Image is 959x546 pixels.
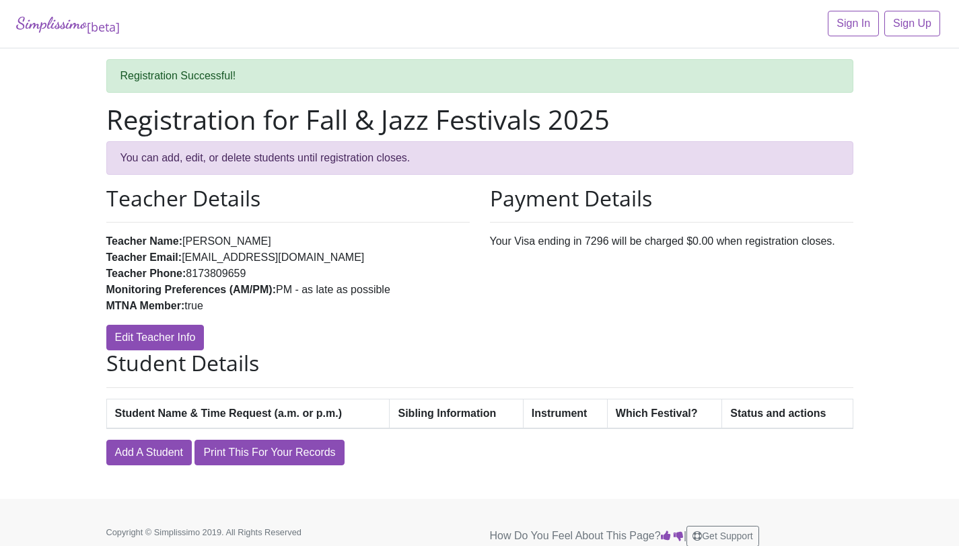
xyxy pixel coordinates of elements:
a: Simplissimo[beta] [16,11,120,37]
div: Your Visa ending in 7296 will be charged $0.00 when registration closes. [480,186,863,350]
div: Registration Successful! [106,59,853,93]
li: 8173809659 [106,266,470,282]
a: Sign In [828,11,879,36]
li: [PERSON_NAME] [106,233,470,249]
strong: Teacher Name: [106,235,183,247]
strong: Monitoring Preferences (AM/PM): [106,284,276,295]
h2: Teacher Details [106,186,470,211]
strong: Teacher Phone: [106,268,186,279]
li: [EMAIL_ADDRESS][DOMAIN_NAME] [106,249,470,266]
a: Print This For Your Records [194,440,344,465]
a: Sign Up [884,11,940,36]
a: Add A Student [106,440,192,465]
th: Sibling Information [390,399,523,428]
h2: Payment Details [490,186,853,211]
li: true [106,298,470,314]
th: Which Festival? [607,399,721,428]
th: Instrument [523,399,607,428]
strong: MTNA Member: [106,300,185,311]
a: Edit Teacher Info [106,325,205,350]
h2: Student Details [106,350,853,376]
div: You can add, edit, or delete students until registration closes. [106,141,853,175]
h1: Registration for Fall & Jazz Festivals 2025 [106,104,853,136]
p: Copyright © Simplissimo 2019. All Rights Reserved [106,526,342,539]
strong: Teacher Email: [106,251,182,263]
th: Student Name & Time Request (a.m. or p.m.) [106,399,390,428]
li: PM - as late as possible [106,282,470,298]
th: Status and actions [722,399,853,428]
sub: [beta] [87,19,120,35]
